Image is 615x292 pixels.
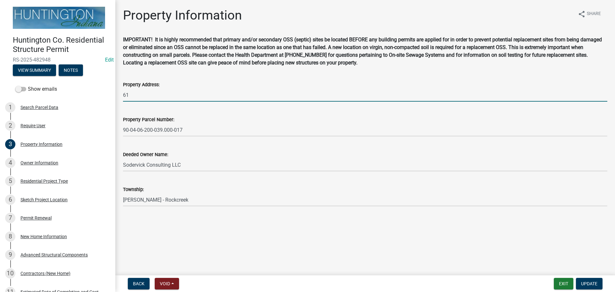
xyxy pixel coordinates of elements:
[123,37,602,66] strong: IMPORTANT! It is highly recommended that primary and/or secondary OSS (septic) sites be located B...
[13,64,56,76] button: View Summary
[554,278,573,289] button: Exit
[20,179,68,183] div: Residential Project Type
[133,281,144,286] span: Back
[581,281,597,286] span: Update
[587,10,601,18] span: Share
[123,83,160,87] label: Property Address:
[123,8,242,23] h1: Property Information
[5,213,15,223] div: 7
[20,216,52,220] div: Permit Renewal
[5,231,15,242] div: 8
[5,139,15,149] div: 3
[105,57,114,63] a: Edit
[13,57,102,63] span: RS-2025-482948
[578,10,586,18] i: share
[576,278,603,289] button: Update
[123,153,168,157] label: Deeded Owner Name:
[5,268,15,279] div: 10
[155,278,179,289] button: Void
[13,36,110,54] h4: Huntington Co. Residential Structure Permit
[59,64,83,76] button: Notes
[5,250,15,260] div: 9
[20,123,45,128] div: Require User
[105,57,114,63] wm-modal-confirm: Edit Application Number
[20,197,68,202] div: Sketch Project Location
[160,281,170,286] span: Void
[123,118,174,122] label: Property Parcel Number:
[5,121,15,131] div: 2
[573,8,606,20] button: shareShare
[5,195,15,205] div: 6
[128,278,150,289] button: Back
[20,161,58,165] div: Owner Information
[5,102,15,113] div: 1
[20,271,70,276] div: Contractors (New Home)
[5,176,15,186] div: 5
[13,68,56,73] wm-modal-confirm: Summary
[20,142,62,146] div: Property Information
[13,7,105,29] img: Huntington County, Indiana
[59,68,83,73] wm-modal-confirm: Notes
[20,105,58,110] div: Search Parcel Data
[5,158,15,168] div: 4
[20,234,67,239] div: New Home Information
[123,188,144,192] label: Township:
[15,85,57,93] label: Show emails
[20,253,88,257] div: Advanced Structural Components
